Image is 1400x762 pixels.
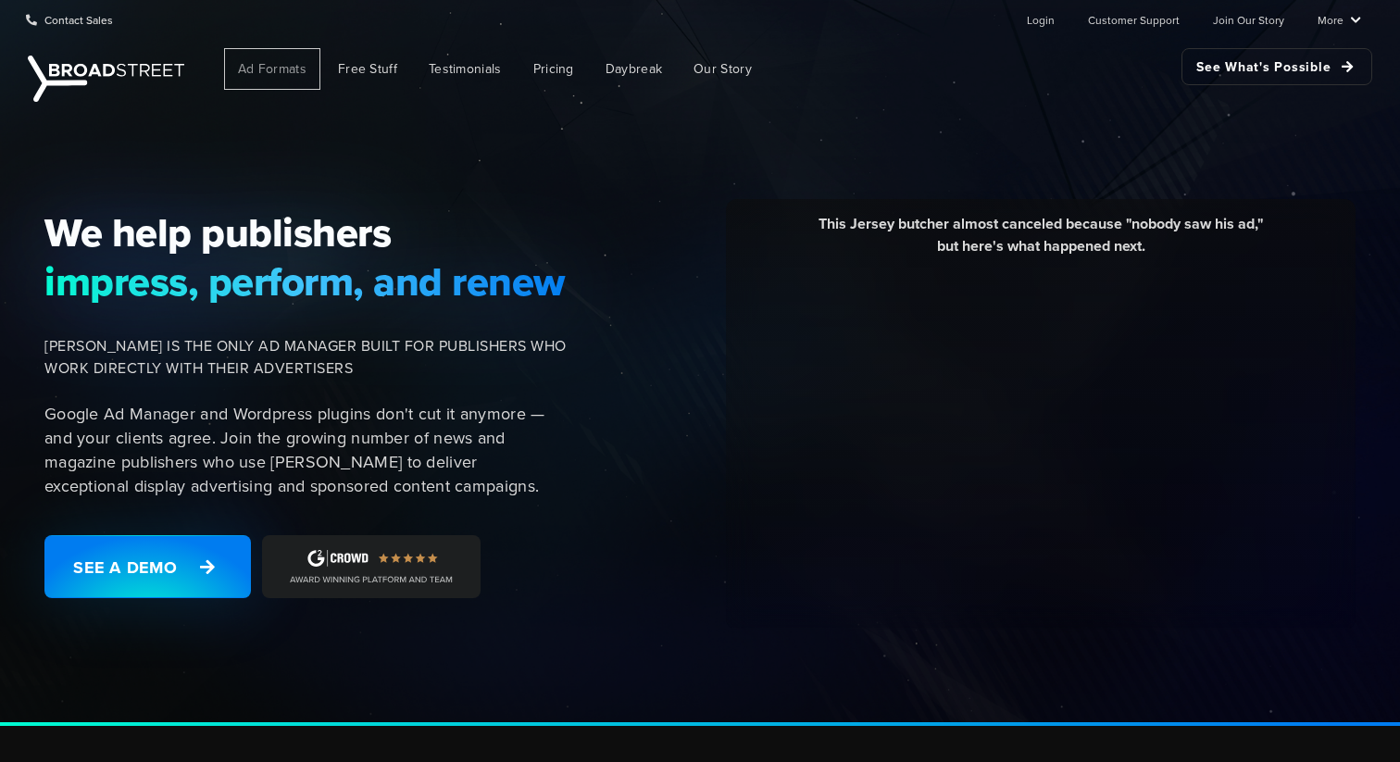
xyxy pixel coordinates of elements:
[1213,1,1284,38] a: Join Our Story
[1027,1,1055,38] a: Login
[44,208,567,256] span: We help publishers
[415,48,516,90] a: Testimonials
[1318,1,1361,38] a: More
[694,59,752,79] span: Our Story
[238,59,306,79] span: Ad Formats
[606,59,662,79] span: Daybreak
[224,48,320,90] a: Ad Formats
[429,59,502,79] span: Testimonials
[519,48,588,90] a: Pricing
[740,213,1342,271] div: This Jersey butcher almost canceled because "nobody saw his ad," but here's what happened next.
[1181,48,1372,85] a: See What's Possible
[44,335,567,380] span: [PERSON_NAME] IS THE ONLY AD MANAGER BUILT FOR PUBLISHERS WHO WORK DIRECTLY WITH THEIR ADVERTISERS
[44,257,567,306] span: impress, perform, and renew
[592,48,676,90] a: Daybreak
[44,535,251,598] a: See a Demo
[533,59,574,79] span: Pricing
[28,56,184,102] img: Broadstreet | The Ad Manager for Small Publishers
[26,1,113,38] a: Contact Sales
[338,59,397,79] span: Free Stuff
[740,271,1342,609] iframe: YouTube video player
[680,48,766,90] a: Our Story
[44,402,567,498] p: Google Ad Manager and Wordpress plugins don't cut it anymore — and your clients agree. Join the g...
[1088,1,1180,38] a: Customer Support
[324,48,411,90] a: Free Stuff
[194,39,1372,99] nav: Main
